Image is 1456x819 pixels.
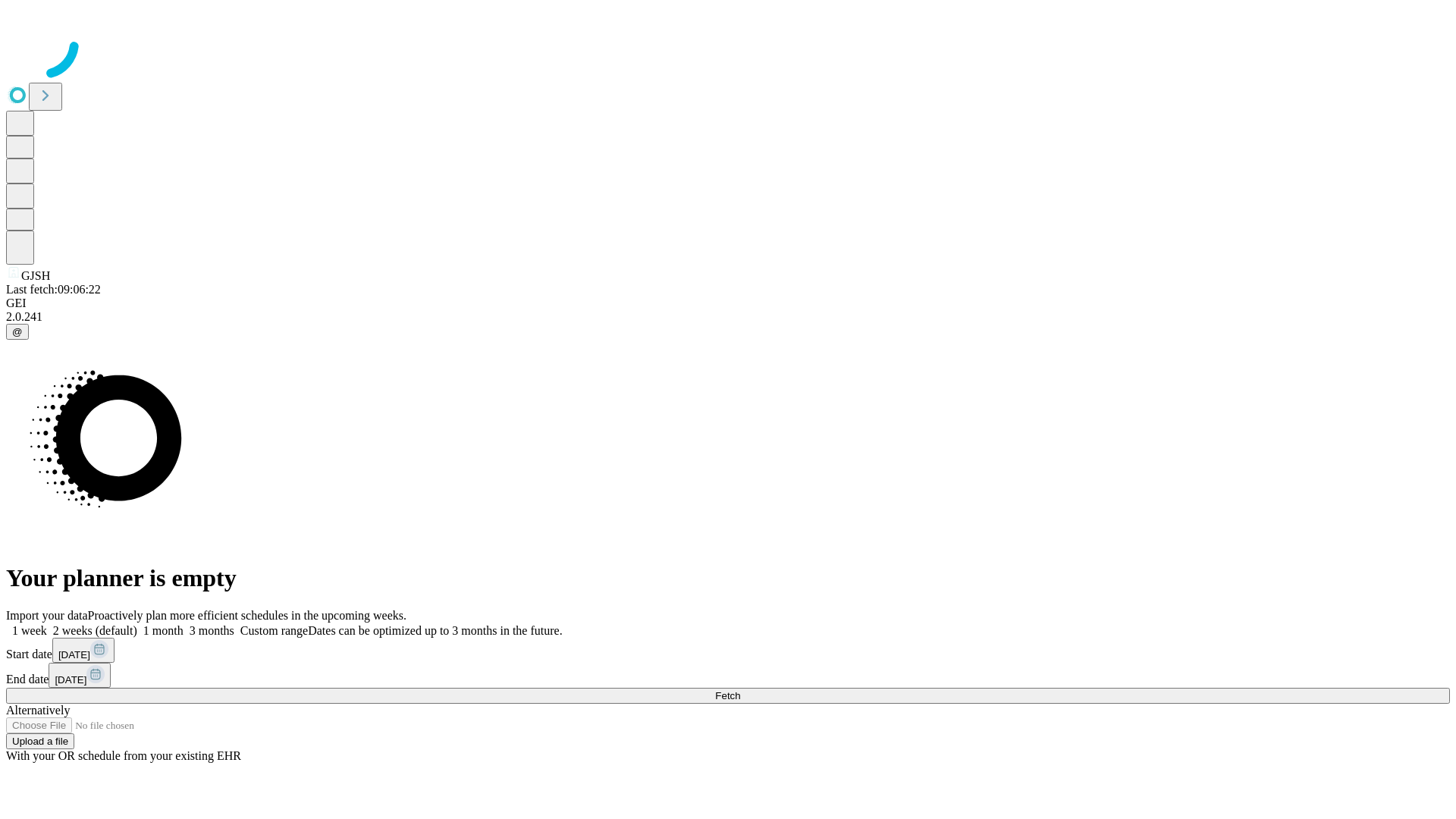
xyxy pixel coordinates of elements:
[6,733,74,749] button: Upload a file
[308,624,562,637] span: Dates can be optimized up to 3 months in the future.
[6,324,29,340] button: @
[52,638,115,663] button: [DATE]
[6,609,88,622] span: Import your data
[21,269,50,282] span: GJSH
[6,638,1450,663] div: Start date
[715,690,740,701] span: Fetch
[6,310,1450,324] div: 2.0.241
[6,688,1450,704] button: Fetch
[6,297,1450,310] div: GEI
[190,624,234,637] span: 3 months
[53,624,137,637] span: 2 weeks (default)
[58,649,90,661] span: [DATE]
[6,704,70,717] span: Alternatively
[6,663,1450,688] div: End date
[6,564,1450,592] h1: Your planner is empty
[88,609,406,622] span: Proactively plan more efficient schedules in the upcoming weeks.
[12,326,23,337] span: @
[55,674,86,686] span: [DATE]
[6,749,241,762] span: With your OR schedule from your existing EHR
[240,624,308,637] span: Custom range
[6,283,101,296] span: Last fetch: 09:06:22
[49,663,111,688] button: [DATE]
[12,624,47,637] span: 1 week
[143,624,184,637] span: 1 month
